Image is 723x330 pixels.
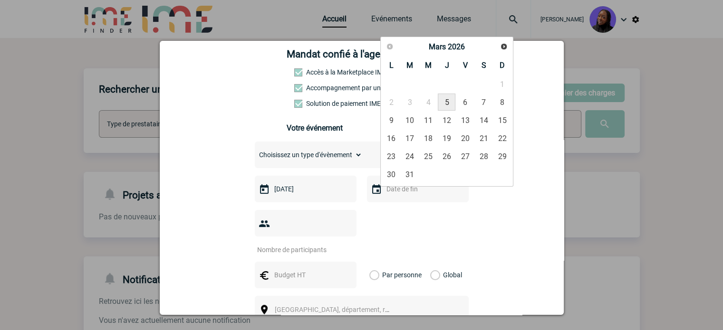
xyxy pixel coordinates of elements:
[384,183,450,195] input: Date de fin
[420,130,437,147] a: 18
[287,123,436,132] h3: Votre événement
[389,61,394,70] span: Lundi
[401,112,419,129] a: 10
[475,112,492,129] a: 14
[493,130,511,147] a: 22
[294,100,336,107] label: Conformité aux process achat client, Prise en charge de la facturation, Mutualisation de plusieur...
[463,61,468,70] span: Vendredi
[272,183,337,195] input: Date de début
[475,94,492,111] a: 7
[429,42,446,51] span: Mars
[406,61,413,70] span: Mardi
[383,112,400,129] a: 9
[500,61,505,70] span: Dimanche
[475,130,492,147] a: 21
[294,68,336,76] label: Accès à la Marketplace IME
[287,48,396,60] h4: Mandat confié à l'agence
[401,130,419,147] a: 17
[369,262,380,288] label: Par personne
[401,148,419,165] a: 24
[456,148,474,165] a: 27
[255,244,344,256] input: Nombre de participants
[272,269,337,281] input: Budget HT
[438,112,455,129] a: 12
[294,84,336,92] label: Prestation payante
[493,94,511,111] a: 8
[401,166,419,183] a: 31
[438,94,455,111] a: 5
[482,61,486,70] span: Samedi
[448,42,465,51] span: 2026
[275,306,407,313] span: [GEOGRAPHIC_DATA], département, région...
[425,61,432,70] span: Mercredi
[475,148,492,165] a: 28
[420,148,437,165] a: 25
[420,112,437,129] a: 11
[444,61,449,70] span: Jeudi
[456,94,474,111] a: 6
[438,148,455,165] a: 26
[430,262,436,288] label: Global
[383,130,400,147] a: 16
[456,112,474,129] a: 13
[383,166,400,183] a: 30
[383,148,400,165] a: 23
[500,43,508,50] span: Suivant
[493,112,511,129] a: 15
[456,130,474,147] a: 20
[438,130,455,147] a: 19
[497,40,511,54] a: Suivant
[493,148,511,165] a: 29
